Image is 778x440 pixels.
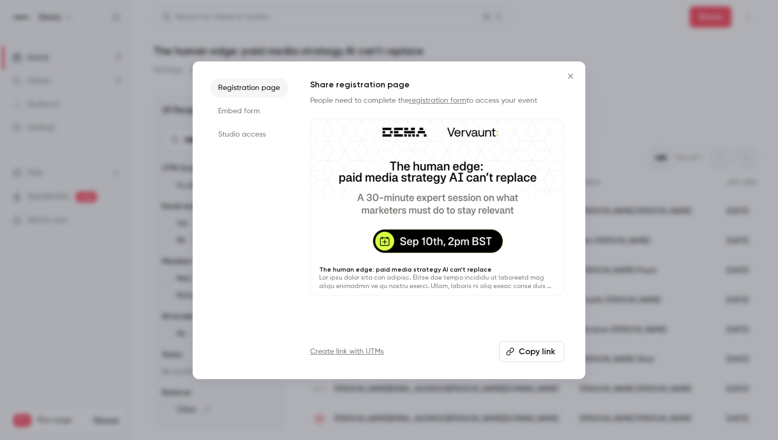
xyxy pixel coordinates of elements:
p: Lor ipsu dolor sita con adipisc. Elitse doe tempo incididu ut laboreetd mag aliqu enimadmin ve qu... [319,274,555,291]
a: Create link with UTMs [310,346,384,357]
p: The human edge: paid media strategy AI can’t replace [319,265,555,274]
button: Close [560,66,581,87]
h1: Share registration page [310,78,564,91]
li: Registration page [210,78,289,97]
li: Studio access [210,125,289,144]
button: Copy link [499,341,564,362]
a: registration form [409,97,466,104]
a: The human edge: paid media strategy AI can’t replaceLor ipsu dolor sita con adipisc. Elitse doe t... [310,119,564,296]
p: People need to complete the to access your event [310,95,564,106]
li: Embed form [210,102,289,121]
